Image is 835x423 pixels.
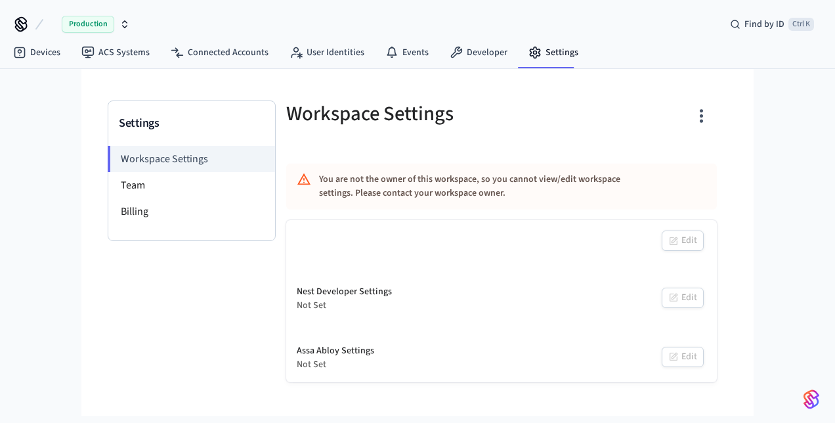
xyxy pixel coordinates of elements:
a: Settings [518,41,589,64]
h3: Settings [119,114,265,133]
div: You are not the owner of this workspace, so you cannot view/edit workspace settings. Please conta... [319,167,647,206]
div: Find by IDCtrl K [719,12,824,36]
a: ACS Systems [71,41,160,64]
a: Events [375,41,439,64]
div: Assa Abloy Settings [297,344,374,358]
li: Billing [108,198,275,225]
a: User Identities [279,41,375,64]
img: SeamLogoGradient.69752ec5.svg [803,389,819,410]
a: Devices [3,41,71,64]
li: Team [108,172,275,198]
span: Find by ID [744,18,784,31]
div: Nest Developer Settings [297,285,392,299]
li: Workspace Settings [108,146,275,172]
a: Connected Accounts [160,41,279,64]
span: Production [62,16,114,33]
h5: Workspace Settings [286,100,494,127]
span: Ctrl K [788,18,814,31]
div: Not Set [297,299,392,313]
a: Developer [439,41,518,64]
div: Not Set [297,358,374,372]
